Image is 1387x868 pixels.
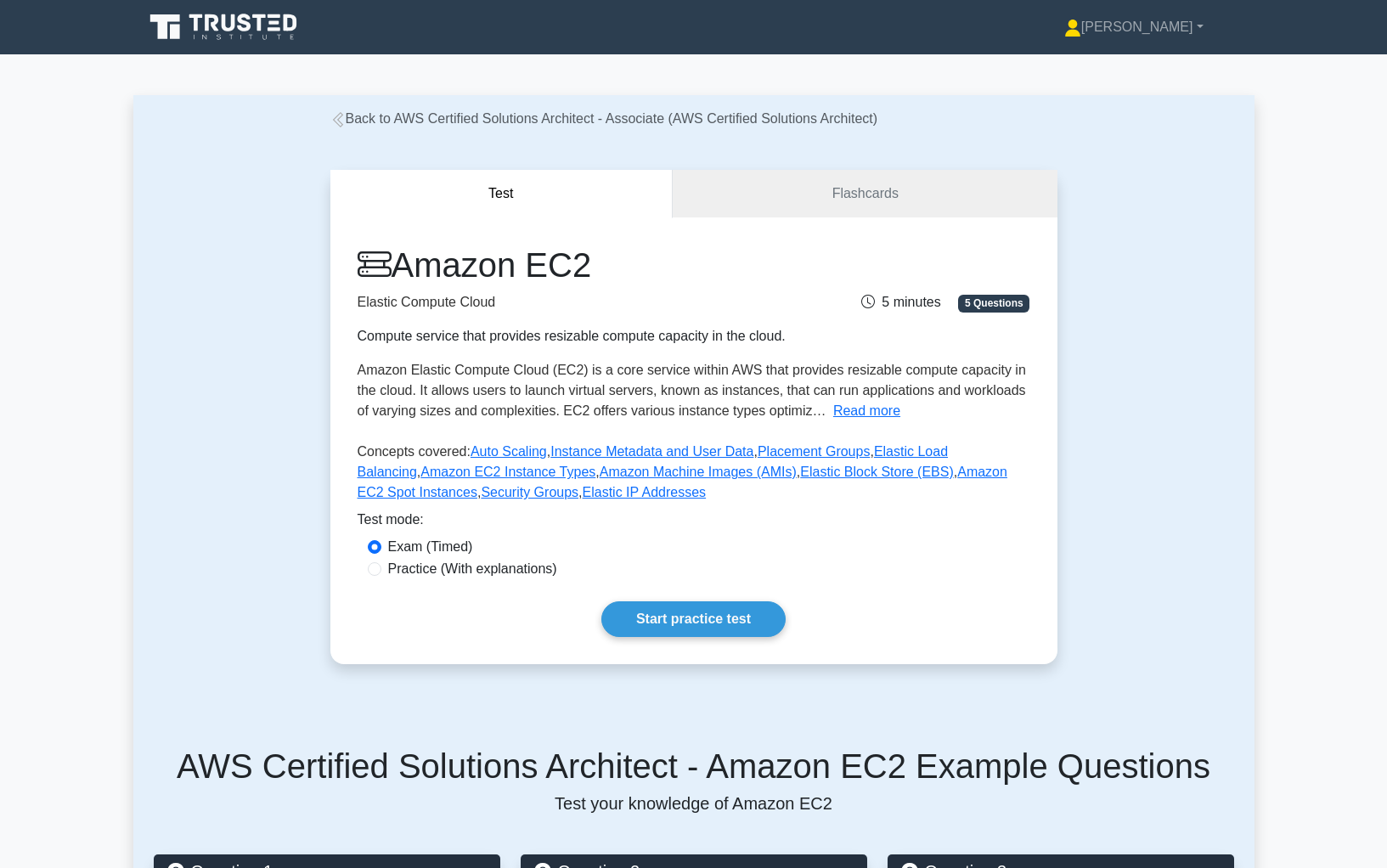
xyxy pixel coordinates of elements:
[330,170,674,218] button: Test
[471,444,547,459] a: Auto Scaling
[154,746,1234,786] h5: AWS Certified Solutions Architect - Amazon EC2 Example Questions
[673,170,1057,218] a: Flashcards
[600,465,797,479] a: Amazon Machine Images (AMIs)
[420,465,595,479] a: Amazon EC2 Instance Types
[481,485,578,499] a: Security Groups
[833,401,900,421] button: Read more
[861,295,940,309] span: 5 minutes
[358,510,1030,537] div: Test mode:
[154,793,1234,814] p: Test your knowledge of Amazon EC2
[601,601,786,637] a: Start practice test
[550,444,753,459] a: Instance Metadata and User Data
[583,485,707,499] a: Elastic IP Addresses
[958,295,1029,312] span: 5 Questions
[330,111,878,126] a: Back to AWS Certified Solutions Architect - Associate (AWS Certified Solutions Architect)
[800,465,954,479] a: Elastic Block Store (EBS)
[358,326,799,347] div: Compute service that provides resizable compute capacity in the cloud.
[388,559,557,579] label: Practice (With explanations)
[758,444,871,459] a: Placement Groups
[358,245,799,285] h1: Amazon EC2
[358,363,1026,418] span: Amazon Elastic Compute Cloud (EC2) is a core service within AWS that provides resizable compute c...
[358,442,1030,510] p: Concepts covered: , , , , , , , , ,
[1023,10,1244,44] a: [PERSON_NAME]
[358,292,799,313] p: Elastic Compute Cloud
[388,537,473,557] label: Exam (Timed)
